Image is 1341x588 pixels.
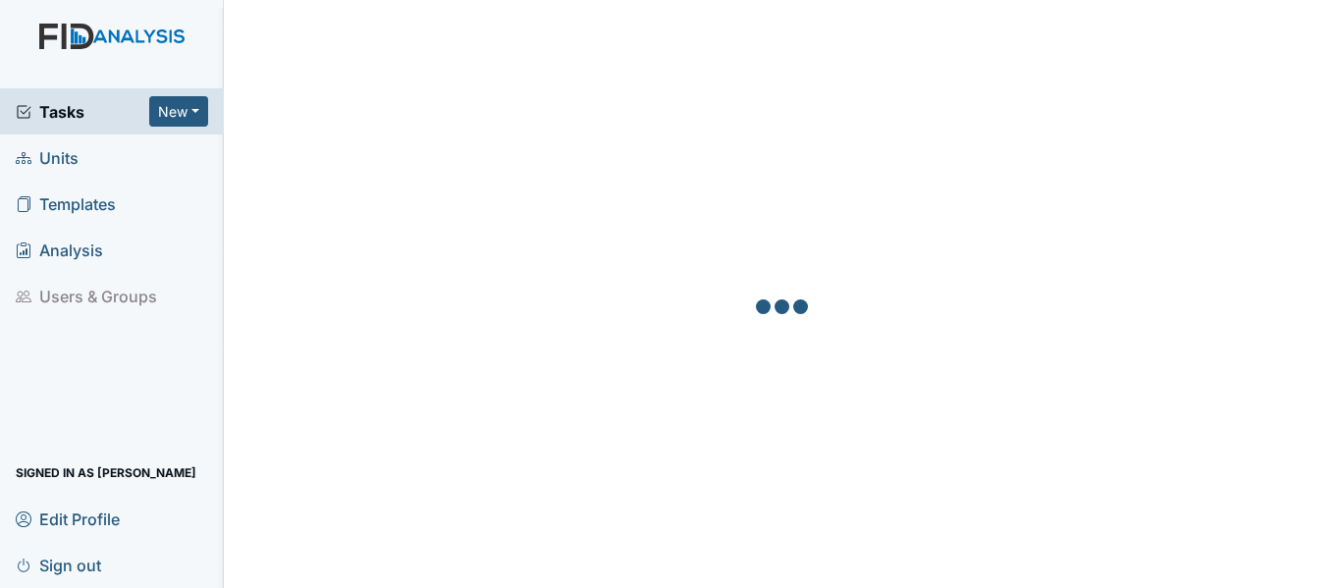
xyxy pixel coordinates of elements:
[16,188,116,219] span: Templates
[16,100,149,124] a: Tasks
[16,235,103,265] span: Analysis
[16,550,101,580] span: Sign out
[16,142,79,173] span: Units
[16,457,196,488] span: Signed in as [PERSON_NAME]
[16,504,120,534] span: Edit Profile
[149,96,208,127] button: New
